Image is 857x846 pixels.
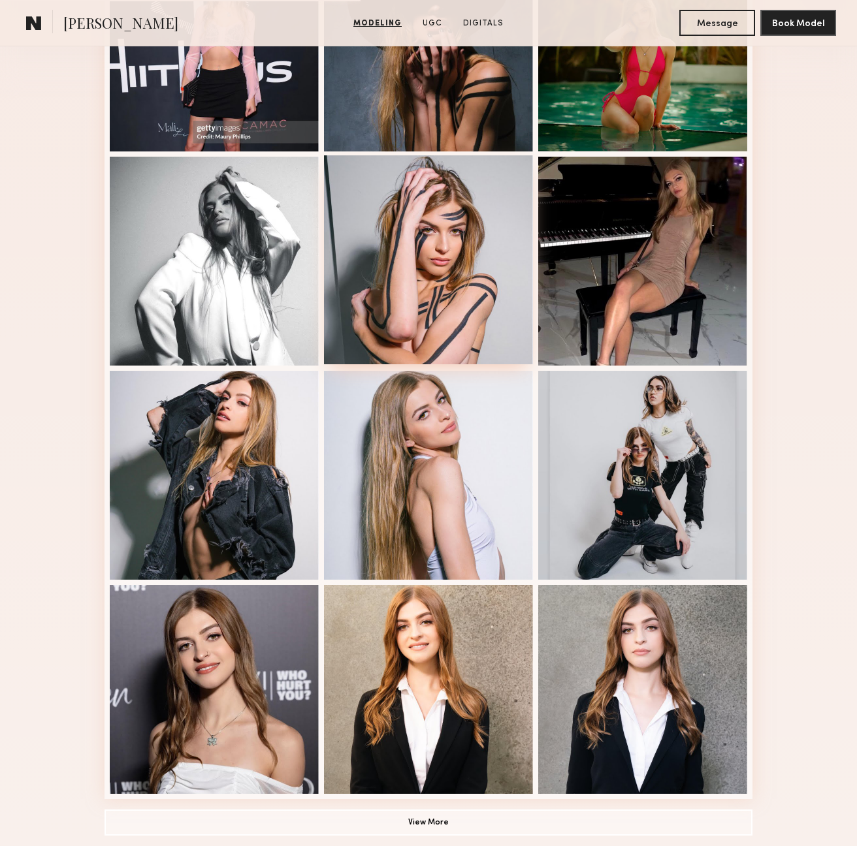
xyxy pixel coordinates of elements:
a: Book Model [760,17,836,28]
a: Modeling [348,18,407,29]
button: View More [105,809,752,836]
span: [PERSON_NAME] [63,13,178,36]
button: Message [679,10,755,36]
a: UGC [417,18,447,29]
a: Digitals [458,18,509,29]
button: Book Model [760,10,836,36]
